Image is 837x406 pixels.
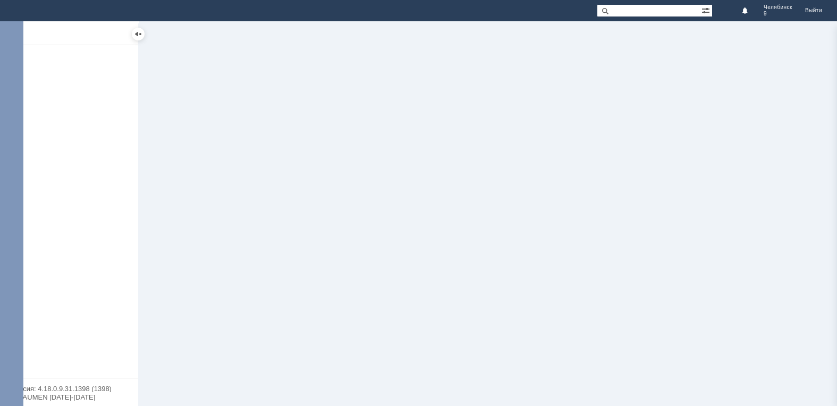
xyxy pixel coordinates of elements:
[764,11,792,17] span: 9
[11,394,128,401] div: © NAUMEN [DATE]-[DATE]
[11,385,128,392] div: Версия: 4.18.0.9.31.1398 (1398)
[764,4,792,11] span: Челябинск
[132,28,145,40] div: Скрыть меню
[701,5,712,15] span: Расширенный поиск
